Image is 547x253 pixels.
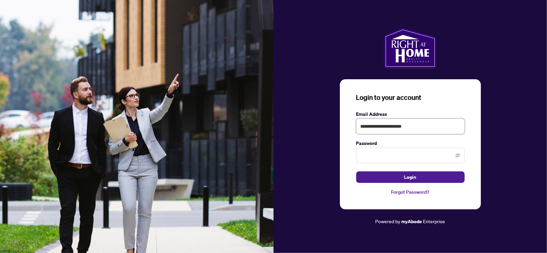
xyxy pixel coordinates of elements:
span: Powered by [376,218,401,224]
img: ma-logo [384,28,437,68]
label: Password [356,140,465,147]
span: eye-invisible [455,153,460,158]
label: Email Address [356,110,465,118]
button: Login [356,171,465,183]
span: Enterprise [423,218,445,224]
a: myAbode [402,218,422,225]
span: Login [404,172,417,183]
h3: Login to your account [356,93,465,102]
a: Forgot Password? [356,188,465,196]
